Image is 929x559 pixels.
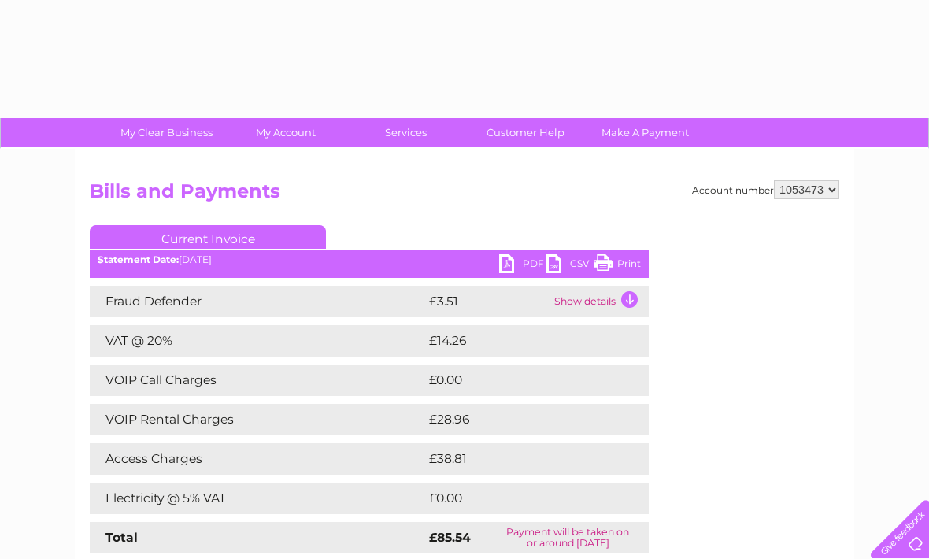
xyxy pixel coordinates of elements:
a: PDF [499,254,546,277]
td: £28.96 [425,404,618,435]
td: Payment will be taken on or around [DATE] [487,522,649,553]
a: My Clear Business [102,118,231,147]
a: Make A Payment [580,118,710,147]
td: VAT @ 20% [90,325,425,357]
td: Electricity @ 5% VAT [90,483,425,514]
strong: £85.54 [429,530,471,545]
a: CSV [546,254,594,277]
a: Customer Help [461,118,590,147]
td: Show details [550,286,649,317]
td: £3.51 [425,286,550,317]
td: VOIP Rental Charges [90,404,425,435]
td: £38.81 [425,443,616,475]
a: Current Invoice [90,225,326,249]
td: £0.00 [425,365,613,396]
div: [DATE] [90,254,649,265]
td: VOIP Call Charges [90,365,425,396]
strong: Total [105,530,138,545]
b: Statement Date: [98,254,179,265]
div: Account number [692,180,839,199]
h2: Bills and Payments [90,180,839,210]
td: £14.26 [425,325,616,357]
a: Print [594,254,641,277]
td: £0.00 [425,483,613,514]
a: My Account [221,118,351,147]
a: Services [341,118,471,147]
td: Access Charges [90,443,425,475]
td: Fraud Defender [90,286,425,317]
